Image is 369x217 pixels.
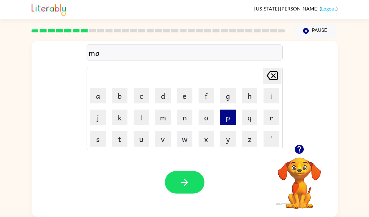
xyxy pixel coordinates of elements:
button: x [199,131,214,147]
video: Your browser must support playing .mp4 files to use Literably. Please try using another browser. [268,148,330,210]
button: q [242,110,257,125]
span: [US_STATE] [PERSON_NAME] [254,6,320,11]
button: u [134,131,149,147]
button: y [220,131,236,147]
button: e [177,88,192,103]
button: b [112,88,127,103]
button: m [155,110,171,125]
button: k [112,110,127,125]
a: Logout [321,6,336,11]
button: a [90,88,106,103]
div: ( ) [254,6,338,11]
button: s [90,131,106,147]
button: v [155,131,171,147]
button: z [242,131,257,147]
button: d [155,88,171,103]
img: Literably [32,2,66,16]
button: r [264,110,279,125]
button: p [220,110,236,125]
button: ' [264,131,279,147]
button: w [177,131,192,147]
button: l [134,110,149,125]
button: c [134,88,149,103]
button: n [177,110,192,125]
div: ma [88,46,281,59]
button: t [112,131,127,147]
button: i [264,88,279,103]
button: o [199,110,214,125]
button: Pause [293,24,338,38]
button: h [242,88,257,103]
button: g [220,88,236,103]
button: f [199,88,214,103]
button: j [90,110,106,125]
